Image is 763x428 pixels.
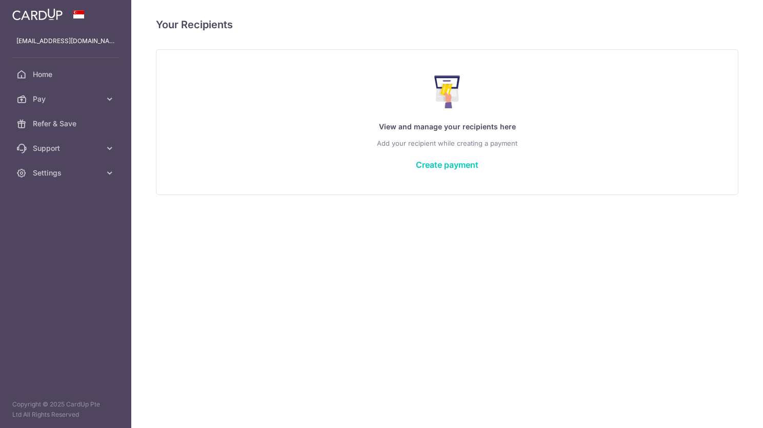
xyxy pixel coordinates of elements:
span: Home [33,69,101,80]
a: Create payment [416,160,478,170]
p: Add your recipient while creating a payment [177,137,717,149]
h4: Your Recipients [156,16,738,33]
span: Settings [33,168,101,178]
span: Refer & Save [33,119,101,129]
span: Support [33,143,101,153]
span: Pay [33,94,101,104]
img: CardUp [12,8,63,21]
p: View and manage your recipients here [177,121,717,133]
p: [EMAIL_ADDRESS][DOMAIN_NAME] [16,36,115,46]
img: Make Payment [434,75,460,108]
